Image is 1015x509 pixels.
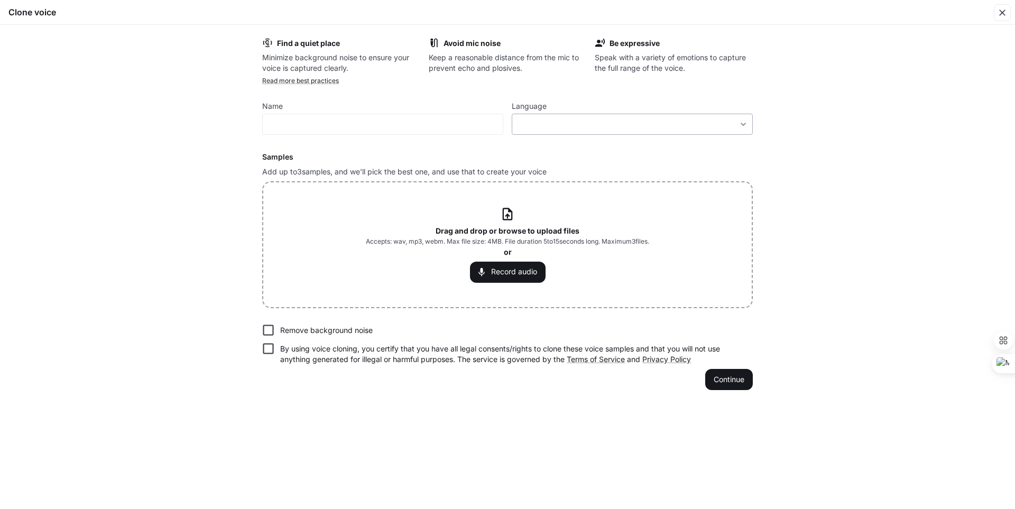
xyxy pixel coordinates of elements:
[610,39,660,48] b: Be expressive
[8,6,56,18] h5: Clone voice
[262,103,283,110] p: Name
[705,369,753,390] button: Continue
[429,52,587,73] p: Keep a reasonable distance from the mic to prevent echo and plosives.
[470,262,546,283] button: Record audio
[567,355,625,364] a: Terms of Service
[277,39,340,48] b: Find a quiet place
[262,77,339,85] a: Read more best practices
[512,103,547,110] p: Language
[280,344,744,365] p: By using voice cloning, you certify that you have all legal consents/rights to clone these voice ...
[595,52,753,73] p: Speak with a variety of emotions to capture the full range of the voice.
[512,119,752,129] div: ​
[280,325,373,336] p: Remove background noise
[262,52,420,73] p: Minimize background noise to ensure your voice is captured clearly.
[444,39,501,48] b: Avoid mic noise
[642,355,691,364] a: Privacy Policy
[262,152,753,162] h6: Samples
[366,236,649,247] span: Accepts: wav, mp3, webm. Max file size: 4MB. File duration 5 to 15 seconds long. Maximum 3 files.
[504,247,512,256] b: or
[262,166,753,177] p: Add up to 3 samples, and we'll pick the best one, and use that to create your voice
[436,226,579,235] b: Drag and drop or browse to upload files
